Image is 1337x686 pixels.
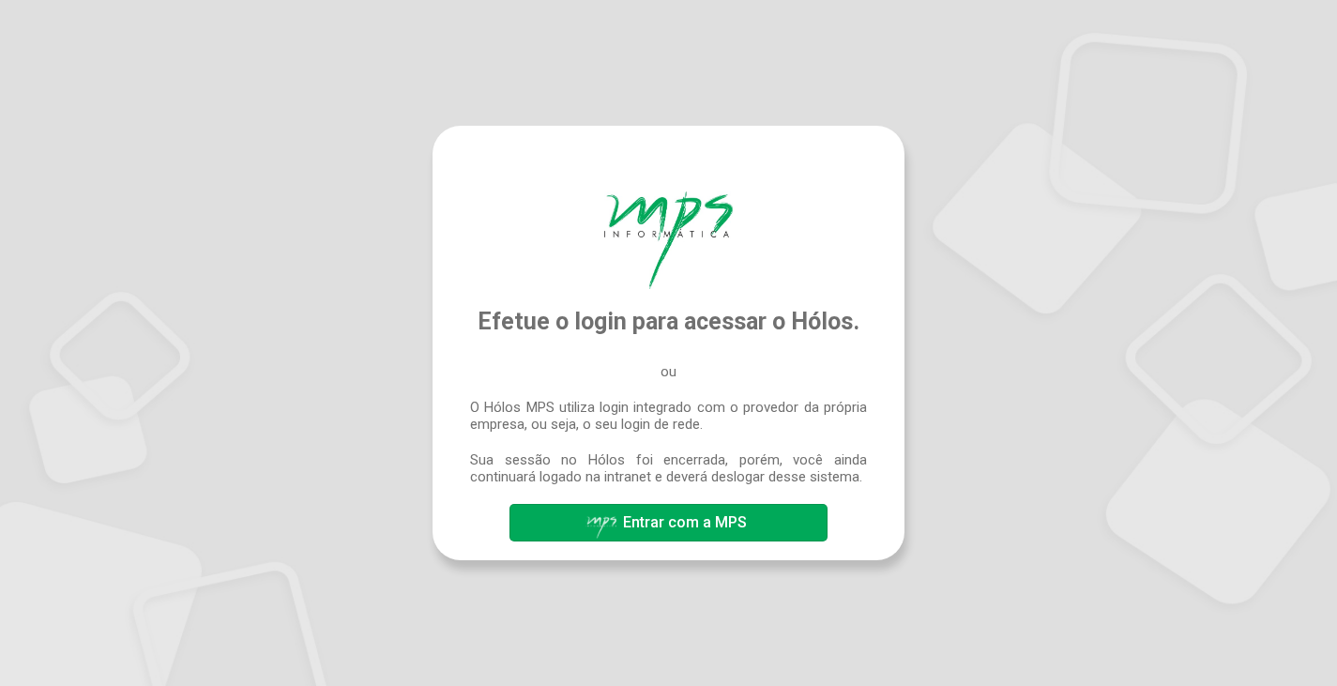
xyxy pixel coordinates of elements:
[623,513,747,531] span: Entrar com a MPS
[478,308,859,335] span: Efetue o login para acessar o Hólos.
[604,191,732,289] img: Hólos Mps Digital
[470,451,867,485] span: Sua sessão no Hólos foi encerrada, porém, você ainda continuará logado na intranet e deverá deslo...
[509,504,827,541] button: Entrar com a MPS
[470,399,867,433] span: O Hólos MPS utiliza login integrado com o provedor da própria empresa, ou seja, o seu login de rede.
[661,363,676,380] span: ou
